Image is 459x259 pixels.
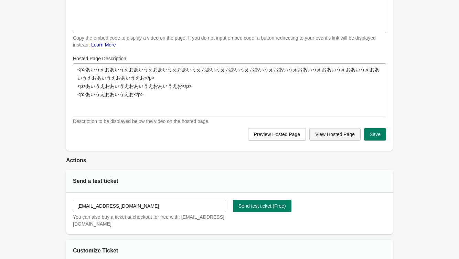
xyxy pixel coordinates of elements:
[238,203,286,209] span: Send test ticket (Free)
[233,200,291,212] button: Send test ticket (Free)
[315,132,355,137] span: View Hosted Page
[73,247,167,255] div: Customize Ticket
[364,128,386,141] button: Save
[73,214,226,227] div: You can also buy a ticket at checkout for free with: [EMAIL_ADDRESS][DOMAIN_NAME]
[73,177,167,185] div: Send a test ticket
[73,200,226,212] input: test@email.com
[309,128,361,141] button: View Hosted Page
[73,118,386,125] div: Description to be displayed below the video on the hosted page.
[73,55,126,62] label: Hosted Page Description
[73,63,386,116] textarea: <p>あいうえおあいうえおあいうえおあいうえおあいうえおあいうえおあいうえおあいうえおあいうえおあいうえおあいうえおあいうえおあいうえおあいうえおあいうえお</p> <p>あいうえおあいうえおあ...
[91,42,116,48] a: Learn More
[248,128,306,141] button: Preview Hosted Page
[66,156,393,165] h2: Actions
[73,34,386,48] div: Copy the embed code to display a video on the page. If you do not input embed code, a button redi...
[254,132,300,137] span: Preview Hosted Page
[370,132,381,137] span: Save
